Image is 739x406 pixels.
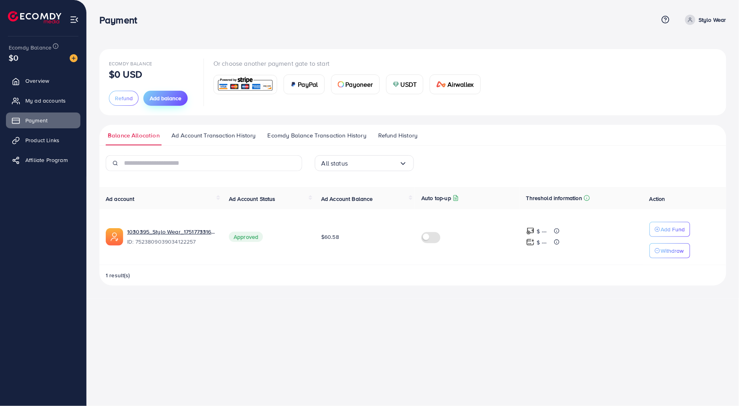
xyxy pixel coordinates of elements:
span: $0 [9,52,18,63]
button: Withdraw [649,243,690,258]
span: Refund [115,94,133,102]
span: 1 result(s) [106,271,130,279]
span: Ad Account Balance [321,195,373,203]
p: Withdraw [661,246,684,255]
a: Overview [6,73,80,89]
span: Affiliate Program [25,156,68,164]
p: $ --- [537,227,547,236]
p: $ --- [537,238,547,247]
img: image [70,54,78,62]
p: Auto top-up [421,193,451,203]
span: PayPal [298,80,318,89]
a: Product Links [6,132,80,148]
span: Refund History [378,131,417,140]
span: Airwallex [448,80,474,89]
span: Ecomdy Balance [9,44,51,51]
span: All status [322,157,348,170]
div: Search for option [315,155,414,171]
span: $60.58 [321,233,339,241]
h3: Payment [99,14,143,26]
img: card [290,81,297,88]
img: top-up amount [526,238,535,246]
div: <span class='underline'>1030395_Stylo Wear_1751773316264</span></br>7523809039034122257 [127,228,216,246]
span: Approved [229,232,263,242]
p: $0 USD [109,69,142,79]
span: My ad accounts [25,97,66,105]
span: Payment [25,116,48,124]
button: Add Fund [649,222,690,237]
span: ID: 7523809039034122257 [127,238,216,246]
span: Product Links [25,136,59,144]
img: card [436,81,446,88]
input: Search for option [348,157,399,170]
a: Stylo Wear [682,15,726,25]
span: Ad Account Status [229,195,276,203]
iframe: Chat [705,370,733,400]
a: Payment [6,112,80,128]
a: card [213,75,277,94]
img: card [216,76,274,93]
span: Ad account [106,195,135,203]
span: Ecomdy Balance Transaction History [268,131,366,140]
p: Add Fund [661,225,685,234]
span: Payoneer [346,80,373,89]
a: cardPayPal [284,74,325,94]
img: card [338,81,344,88]
span: Add balance [150,94,181,102]
p: Or choose another payment gate to start [213,59,487,68]
button: Refund [109,91,139,106]
span: Balance Allocation [108,131,160,140]
a: 1030395_Stylo Wear_1751773316264 [127,228,216,236]
p: Threshold information [526,193,582,203]
a: My ad accounts [6,93,80,109]
a: cardUSDT [386,74,424,94]
span: Ecomdy Balance [109,60,152,67]
span: Overview [25,77,49,85]
img: menu [70,15,79,24]
span: USDT [401,80,417,89]
a: cardPayoneer [331,74,380,94]
img: logo [8,11,61,23]
p: Stylo Wear [699,15,726,25]
a: Affiliate Program [6,152,80,168]
img: card [393,81,399,88]
img: ic-ads-acc.e4c84228.svg [106,228,123,246]
button: Add balance [143,91,188,106]
img: top-up amount [526,227,535,235]
span: Ad Account Transaction History [171,131,256,140]
a: cardAirwallex [430,74,480,94]
span: Action [649,195,665,203]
